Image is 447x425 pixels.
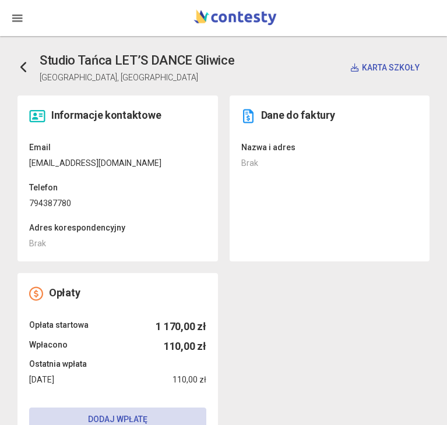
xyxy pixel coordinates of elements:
span: 110,00 zł [173,373,206,386]
dt: Adres korespondencyjny [29,221,206,234]
dt: Ostatnia wpłata [29,357,206,370]
h5: 1 170,00 zł [156,318,206,335]
span: Opłaty [49,286,80,299]
dd: [EMAIL_ADDRESS][DOMAIN_NAME] [29,157,206,169]
h3: Studio Tańca LET’S DANCE Gliwice [40,51,234,71]
img: contact [29,109,45,123]
dd: Brak [241,157,418,169]
span: Wpłacono [29,338,68,355]
button: Karta szkoły [341,56,430,79]
span: Opłata startowa [29,318,89,335]
p: [GEOGRAPHIC_DATA], [GEOGRAPHIC_DATA] [40,71,234,84]
dd: 794387780 [29,197,206,210]
img: money [29,286,43,301]
dt: Telefon [29,181,206,194]
dt: Email [29,141,206,154]
h5: 110,00 zł [164,338,206,355]
span: Dane do faktury [261,109,335,121]
img: invoice [241,109,255,123]
span: Informacje kontaktowe [51,109,161,121]
dt: Nazwa i adres [241,141,418,154]
dd: Brak [29,237,206,250]
span: [DATE] [29,373,54,386]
